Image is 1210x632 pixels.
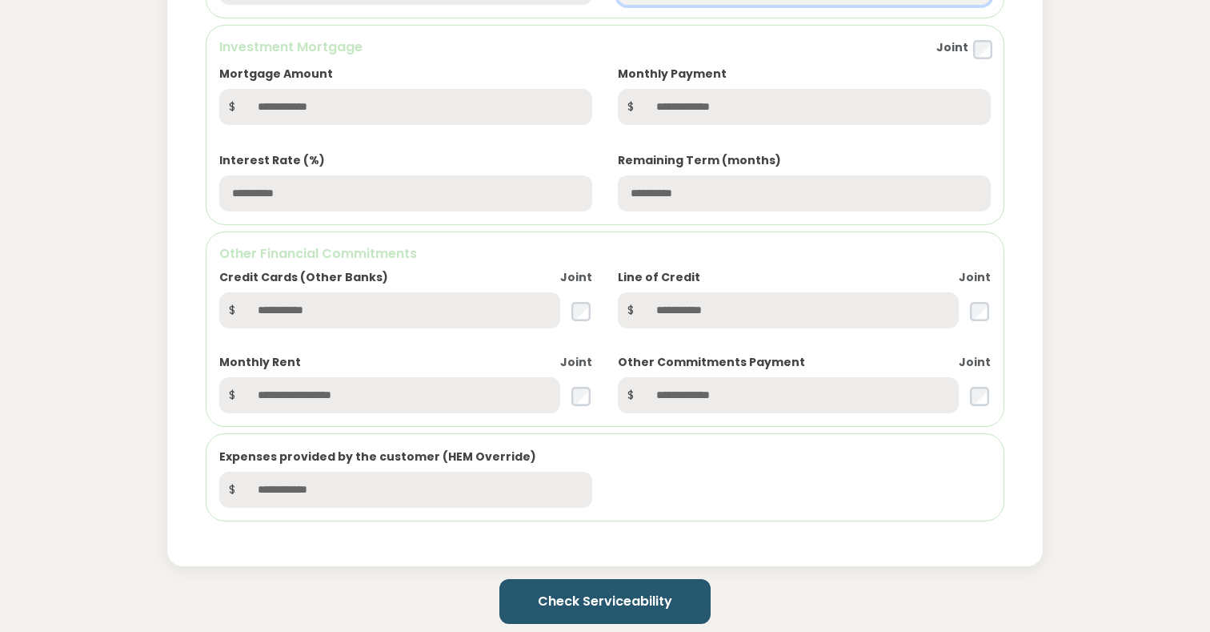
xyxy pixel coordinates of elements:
span: $ [618,377,643,413]
label: Mortgage Amount [219,66,333,83]
label: Line of Credit [618,269,700,286]
label: Credit Cards (Other Banks) [219,269,388,286]
iframe: Chat Widget [1130,555,1210,632]
label: Joint [936,39,968,56]
span: $ [219,377,245,413]
h6: Other Financial Commitments [219,245,992,263]
label: Monthly Rent [219,354,301,371]
span: $ [219,89,245,125]
span: $ [219,472,245,508]
label: Monthly Payment [618,66,727,83]
button: Check Serviceability [499,579,711,624]
label: Joint [959,269,991,286]
label: Remaining Term (months) [618,152,781,169]
label: Interest Rate (%) [219,152,325,169]
label: Other Commitments Payment [618,354,805,371]
span: $ [618,89,643,125]
h6: Investment Mortgage [219,38,363,56]
span: $ [618,292,643,328]
label: Expenses provided by the customer (HEM Override) [219,449,536,465]
label: Joint [560,354,592,371]
label: Joint [560,269,592,286]
span: $ [219,292,245,328]
label: Joint [959,354,991,371]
